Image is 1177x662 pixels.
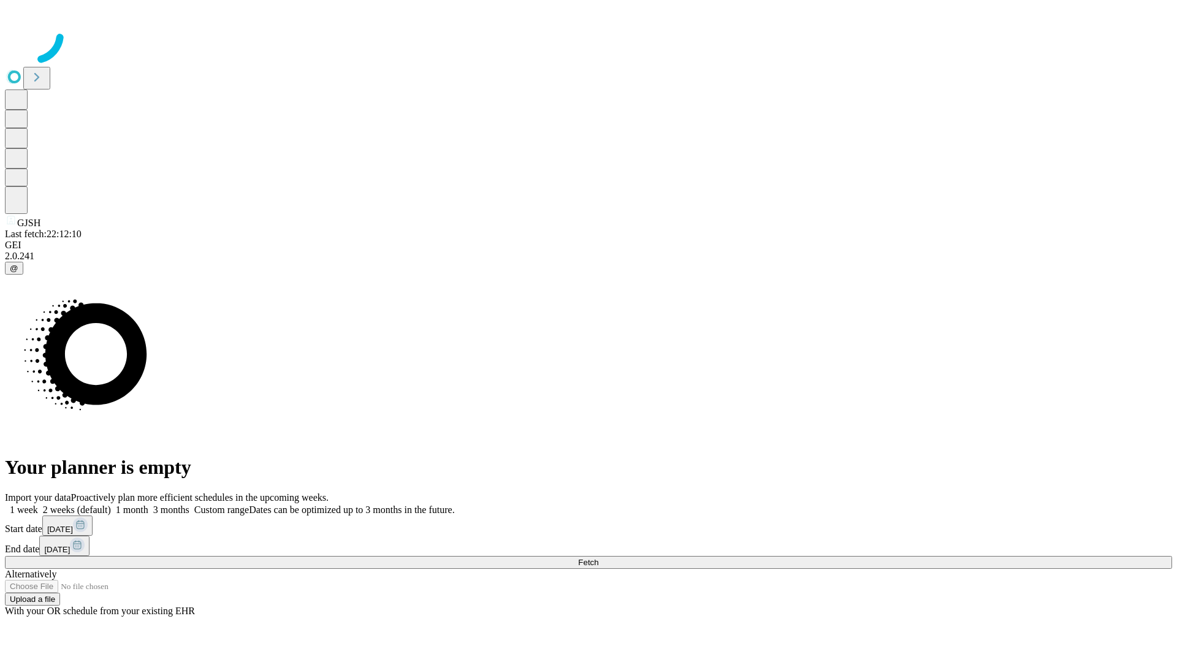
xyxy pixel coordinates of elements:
[43,504,111,515] span: 2 weeks (default)
[249,504,454,515] span: Dates can be optimized up to 3 months in the future.
[47,525,73,534] span: [DATE]
[39,536,90,556] button: [DATE]
[42,516,93,536] button: [DATE]
[5,262,23,275] button: @
[44,545,70,554] span: [DATE]
[5,606,195,616] span: With your OR schedule from your existing EHR
[5,569,56,579] span: Alternatively
[5,516,1172,536] div: Start date
[5,593,60,606] button: Upload a file
[5,556,1172,569] button: Fetch
[10,504,38,515] span: 1 week
[5,229,82,239] span: Last fetch: 22:12:10
[578,558,598,567] span: Fetch
[71,492,329,503] span: Proactively plan more efficient schedules in the upcoming weeks.
[5,492,71,503] span: Import your data
[17,218,40,228] span: GJSH
[194,504,249,515] span: Custom range
[116,504,148,515] span: 1 month
[10,264,18,273] span: @
[5,456,1172,479] h1: Your planner is empty
[5,536,1172,556] div: End date
[153,504,189,515] span: 3 months
[5,240,1172,251] div: GEI
[5,251,1172,262] div: 2.0.241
